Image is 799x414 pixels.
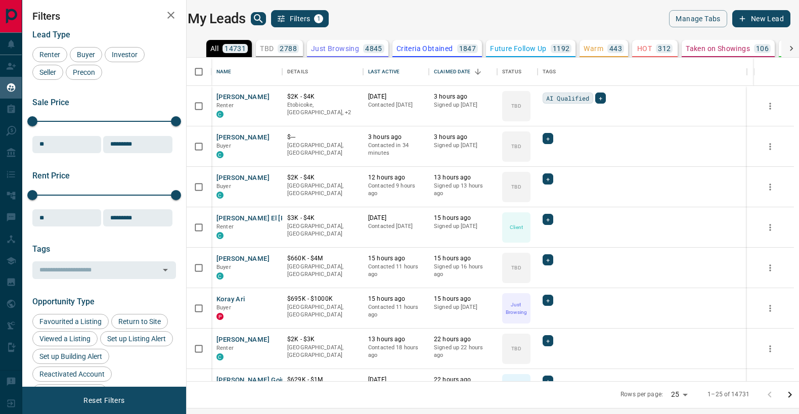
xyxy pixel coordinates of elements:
div: Details [282,58,363,86]
div: Name [211,58,282,86]
div: + [543,133,553,144]
span: Seller [36,68,60,76]
p: Client [510,223,523,231]
button: more [763,301,778,316]
p: $695K - $1000K [287,295,358,303]
p: 15 hours ago [368,254,424,263]
p: [GEOGRAPHIC_DATA], [GEOGRAPHIC_DATA] [287,344,358,359]
p: 4845 [365,45,382,52]
span: Lead Type [32,30,70,39]
p: Signed up [DATE] [434,222,492,231]
div: condos.ca [216,272,224,280]
div: + [543,214,553,225]
p: 22 hours ago [434,376,492,384]
div: + [543,173,553,185]
p: Taken on Showings [686,45,750,52]
p: [GEOGRAPHIC_DATA], [GEOGRAPHIC_DATA] [287,263,358,279]
p: 1192 [553,45,570,52]
button: more [763,341,778,356]
button: [PERSON_NAME] El [PERSON_NAME] [216,214,331,223]
span: Viewed a Listing [36,335,94,343]
p: Rows per page: [620,390,663,399]
button: [PERSON_NAME] [216,335,270,345]
div: Buyer [70,47,102,62]
p: 106 [756,45,769,52]
div: 25 [667,387,691,402]
p: HOT [637,45,652,52]
div: Last Active [363,58,429,86]
p: Contacted [DATE] [368,101,424,109]
div: + [543,335,553,346]
div: Investor [105,47,145,62]
span: Sale Price [32,98,69,107]
p: 15 hours ago [434,214,492,222]
p: 1847 [459,45,476,52]
p: 1–25 of 14731 [707,390,749,399]
p: TBD [260,45,274,52]
span: + [546,336,550,346]
button: [PERSON_NAME] [216,93,270,102]
div: Details [287,58,308,86]
div: + [595,93,606,104]
p: Signed up 13 hours ago [434,182,492,198]
div: Return to Site [111,314,168,329]
p: 443 [609,45,622,52]
div: Favourited a Listing [32,314,109,329]
span: Buyer [216,143,231,149]
button: more [763,139,778,154]
span: Tags [32,244,50,254]
div: + [543,295,553,306]
p: TBD [511,143,521,150]
span: Precon [69,68,99,76]
span: + [546,133,550,144]
button: more [763,260,778,275]
div: Last Active [368,58,399,86]
span: Buyer [216,304,231,311]
div: Status [502,58,521,86]
span: Renter [36,51,64,59]
span: Renter [216,102,234,109]
p: 312 [658,45,671,52]
p: 15 hours ago [434,295,492,303]
p: [DATE] [368,214,424,222]
div: Tags [543,58,556,86]
p: Just Browsing [503,301,529,316]
button: [PERSON_NAME] [216,254,270,264]
button: Sort [471,65,485,79]
button: more [763,220,778,235]
span: Buyer [216,264,231,270]
div: Claimed Date [429,58,497,86]
div: Tags [538,58,747,86]
button: [PERSON_NAME] Going [216,376,289,385]
div: condos.ca [216,353,224,360]
span: Set up Building Alert [36,352,106,360]
p: [DATE] [368,376,424,384]
div: + [543,254,553,265]
p: Contacted in 34 minutes [368,142,424,157]
span: Renter [216,223,234,230]
span: + [546,295,550,305]
p: 3 hours ago [434,133,492,142]
span: Return to Site [115,317,164,326]
p: 3 hours ago [368,133,424,142]
p: $2K - $4K [287,173,358,182]
p: Signed up [DATE] [434,303,492,311]
p: $660K - $4M [287,254,358,263]
p: TBD [511,183,521,191]
p: Contacted 11 hours ago [368,303,424,319]
button: [PERSON_NAME] [216,173,270,183]
button: more [763,99,778,114]
p: 12 hours ago [368,173,424,182]
button: Koray Ari [216,295,245,304]
div: Renter [32,47,67,62]
span: + [546,214,550,224]
h1: My Leads [188,11,246,27]
p: Contacted 9 hours ago [368,182,424,198]
span: Opportunity Type [32,297,95,306]
p: TBD [511,345,521,352]
p: [GEOGRAPHIC_DATA], [GEOGRAPHIC_DATA] [287,303,358,319]
p: Contacted 11 hours ago [368,263,424,279]
p: 15 hours ago [434,254,492,263]
button: New Lead [732,10,790,27]
button: search button [251,12,266,25]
